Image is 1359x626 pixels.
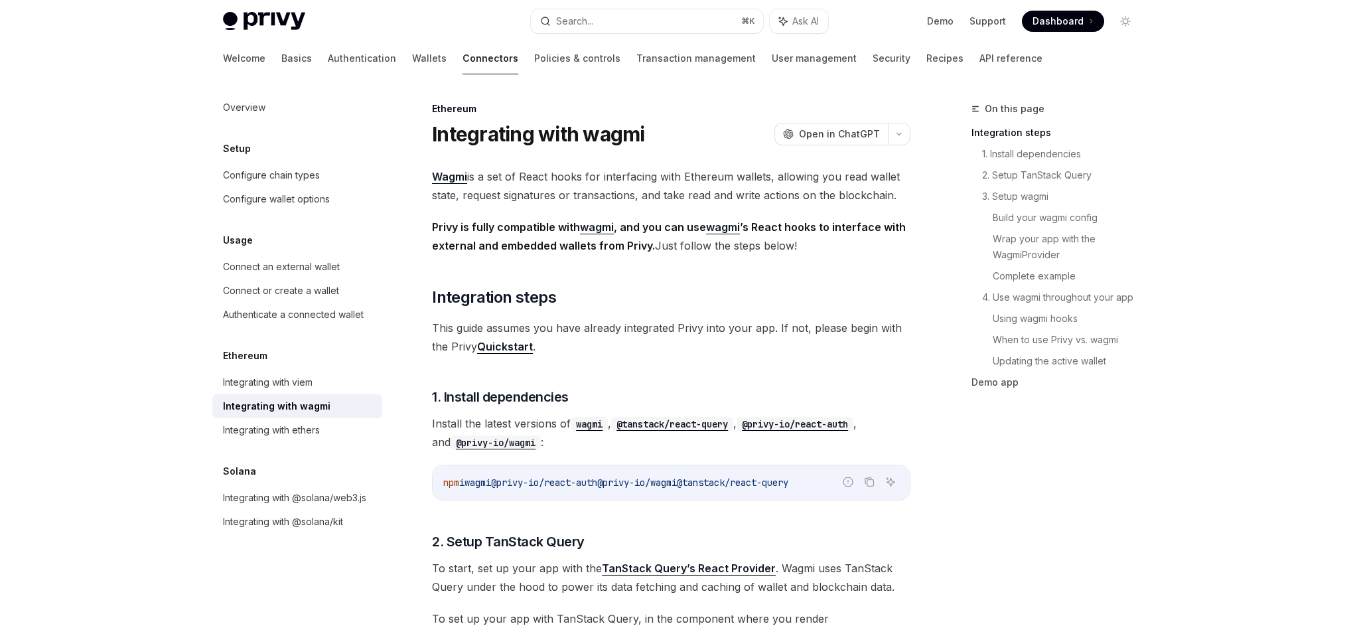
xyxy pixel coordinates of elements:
[432,167,910,204] span: is a set of React hooks for interfacing with Ethereum wallets, allowing you read wallet state, re...
[571,417,608,431] code: wagmi
[432,559,910,596] span: To start, set up your app with the . Wagmi uses TanStack Query under the hood to power its data f...
[861,473,878,491] button: Copy the contents from the code block
[432,220,906,252] strong: Privy is fully compatible with , and you can use ’s React hooks to interface with external and em...
[451,435,541,449] a: @privy-io/wagmi
[223,259,340,275] div: Connect an external wallet
[451,435,541,450] code: @privy-io/wagmi
[993,308,1147,329] a: Using wagmi hooks
[212,96,382,119] a: Overview
[982,186,1147,207] a: 3. Setup wagmi
[223,348,267,364] h5: Ethereum
[223,191,330,207] div: Configure wallet options
[432,532,585,551] span: 2. Setup TanStack Query
[412,42,447,74] a: Wallets
[839,473,857,491] button: Report incorrect code
[223,463,256,479] h5: Solana
[212,510,382,534] a: Integrating with @solana/kit
[774,123,888,145] button: Open in ChatGPT
[979,42,1042,74] a: API reference
[982,143,1147,165] a: 1. Install dependencies
[459,477,465,489] span: i
[432,122,645,146] h1: Integrating with wagmi
[212,370,382,394] a: Integrating with viem
[212,255,382,279] a: Connect an external wallet
[477,340,533,354] a: Quickstart
[799,127,880,141] span: Open in ChatGPT
[772,42,857,74] a: User management
[432,170,467,184] a: Wagmi
[212,187,382,211] a: Configure wallet options
[223,398,330,414] div: Integrating with wagmi
[792,15,819,28] span: Ask AI
[223,167,320,183] div: Configure chain types
[223,42,265,74] a: Welcome
[993,207,1147,228] a: Build your wagmi config
[602,562,776,576] a: TanStack Query’s React Provider
[531,9,763,33] button: Search...⌘K
[611,417,733,430] a: @tanstack/react-query
[982,165,1147,186] a: 2. Setup TanStack Query
[432,414,910,451] span: Install the latest versions of , , , and :
[985,101,1044,117] span: On this page
[223,12,305,31] img: light logo
[993,329,1147,351] a: When to use Privy vs. wagmi
[223,100,265,116] div: Overview
[580,220,614,234] a: wagmi
[982,287,1147,308] a: 4. Use wagmi throughout your app
[281,42,312,74] a: Basics
[223,307,364,323] div: Authenticate a connected wallet
[223,374,313,390] div: Integrating with viem
[993,228,1147,266] a: Wrap your app with the WagmiProvider
[465,477,491,489] span: wagmi
[432,102,910,116] div: Ethereum
[223,141,251,157] h5: Setup
[770,9,828,33] button: Ask AI
[223,232,253,248] h5: Usage
[677,477,788,489] span: @tanstack/react-query
[969,15,1006,28] a: Support
[212,486,382,510] a: Integrating with @solana/web3.js
[534,42,620,74] a: Policies & controls
[432,287,556,308] span: Integration steps
[741,16,755,27] span: ⌘ K
[873,42,910,74] a: Security
[223,422,320,438] div: Integrating with ethers
[737,417,853,431] code: @privy-io/react-auth
[432,388,569,406] span: 1. Install dependencies
[432,218,910,255] span: Just follow the steps below!
[927,15,954,28] a: Demo
[882,473,899,491] button: Ask AI
[443,477,459,489] span: npm
[1022,11,1104,32] a: Dashboard
[706,220,740,234] a: wagmi
[571,417,608,430] a: wagmi
[993,266,1147,287] a: Complete example
[212,303,382,327] a: Authenticate a connected wallet
[597,477,677,489] span: @privy-io/wagmi
[636,42,756,74] a: Transaction management
[212,279,382,303] a: Connect or create a wallet
[556,13,593,29] div: Search...
[212,394,382,418] a: Integrating with wagmi
[993,351,1147,372] a: Updating the active wallet
[737,417,853,430] a: @privy-io/react-auth
[212,163,382,187] a: Configure chain types
[1033,15,1084,28] span: Dashboard
[432,319,910,356] span: This guide assumes you have already integrated Privy into your app. If not, please begin with the...
[926,42,964,74] a: Recipes
[971,372,1147,393] a: Demo app
[223,283,339,299] div: Connect or create a wallet
[328,42,396,74] a: Authentication
[463,42,518,74] a: Connectors
[223,490,366,506] div: Integrating with @solana/web3.js
[491,477,597,489] span: @privy-io/react-auth
[611,417,733,431] code: @tanstack/react-query
[1115,11,1136,32] button: Toggle dark mode
[223,514,343,530] div: Integrating with @solana/kit
[212,418,382,442] a: Integrating with ethers
[971,122,1147,143] a: Integration steps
